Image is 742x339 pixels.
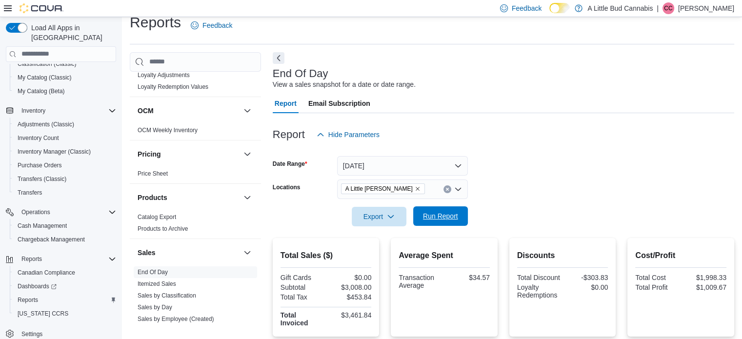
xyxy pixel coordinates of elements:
[130,13,181,32] h1: Reports
[281,283,324,291] div: Subtotal
[138,269,168,276] a: End Of Day
[14,280,116,292] span: Dashboards
[138,225,188,233] span: Products to Archive
[281,293,324,301] div: Total Tax
[202,20,232,30] span: Feedback
[241,247,253,259] button: Sales
[14,85,69,97] a: My Catalog (Beta)
[241,105,253,117] button: OCM
[14,267,79,279] a: Canadian Compliance
[399,274,442,289] div: Transaction Average
[512,3,541,13] span: Feedback
[273,183,301,191] label: Locations
[18,105,49,117] button: Inventory
[564,283,608,291] div: $0.00
[313,125,383,144] button: Hide Parameters
[138,106,240,116] button: OCM
[549,3,570,13] input: Dark Mode
[328,283,371,291] div: $3,008.00
[2,252,120,266] button: Reports
[138,126,198,134] span: OCM Weekly Inventory
[517,250,608,261] h2: Discounts
[138,149,240,159] button: Pricing
[187,16,236,35] a: Feedback
[273,80,416,90] div: View a sales snapshot for a date or date range.
[14,308,72,319] a: [US_STATE] CCRS
[273,129,305,140] h3: Report
[130,124,261,140] div: OCM
[18,175,66,183] span: Transfers (Classic)
[18,161,62,169] span: Purchase Orders
[358,207,401,226] span: Export
[352,207,406,226] button: Export
[138,292,196,299] a: Sales by Classification
[18,60,77,68] span: Classification (Classic)
[14,294,42,306] a: Reports
[21,208,50,216] span: Operations
[138,193,167,202] h3: Products
[138,303,172,311] span: Sales by Day
[423,211,458,221] span: Run Report
[18,253,116,265] span: Reports
[18,296,38,304] span: Reports
[18,134,59,142] span: Inventory Count
[281,274,324,281] div: Gift Cards
[587,2,653,14] p: A Little Bud Cannabis
[138,83,208,90] a: Loyalty Redemption Values
[138,280,176,287] a: Itemized Sales
[14,280,60,292] a: Dashboards
[138,71,190,79] span: Loyalty Adjustments
[14,220,116,232] span: Cash Management
[10,219,120,233] button: Cash Management
[130,168,261,183] div: Pricing
[14,58,116,70] span: Classification (Classic)
[635,274,679,281] div: Total Cost
[517,283,561,299] div: Loyalty Redemptions
[18,253,46,265] button: Reports
[10,186,120,199] button: Transfers
[21,255,42,263] span: Reports
[138,225,188,232] a: Products to Archive
[18,310,68,318] span: [US_STATE] CCRS
[635,283,679,291] div: Total Profit
[14,173,116,185] span: Transfers (Classic)
[138,315,214,323] span: Sales by Employee (Created)
[138,149,160,159] h3: Pricing
[281,311,308,327] strong: Total Invoiced
[308,94,370,113] span: Email Subscription
[10,118,120,131] button: Adjustments (Classic)
[328,293,371,301] div: $453.84
[138,83,208,91] span: Loyalty Redemption Values
[273,52,284,64] button: Next
[10,71,120,84] button: My Catalog (Classic)
[138,106,154,116] h3: OCM
[273,68,328,80] h3: End Of Day
[14,146,116,158] span: Inventory Manager (Classic)
[18,282,57,290] span: Dashboards
[138,214,176,220] a: Catalog Export
[446,274,490,281] div: $34.57
[14,58,80,70] a: Classification (Classic)
[14,146,95,158] a: Inventory Manager (Classic)
[10,293,120,307] button: Reports
[18,236,85,243] span: Chargeback Management
[345,184,413,194] span: A Little [PERSON_NAME]
[130,211,261,239] div: Products
[20,3,63,13] img: Cova
[399,250,490,261] h2: Average Spent
[10,84,120,98] button: My Catalog (Beta)
[18,87,65,95] span: My Catalog (Beta)
[138,193,240,202] button: Products
[14,187,116,199] span: Transfers
[138,248,156,258] h3: Sales
[18,222,67,230] span: Cash Management
[14,294,116,306] span: Reports
[14,160,116,171] span: Purchase Orders
[138,127,198,134] a: OCM Weekly Inventory
[241,192,253,203] button: Products
[10,279,120,293] a: Dashboards
[138,304,172,311] a: Sales by Day
[14,308,116,319] span: Washington CCRS
[10,266,120,279] button: Canadian Compliance
[14,187,46,199] a: Transfers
